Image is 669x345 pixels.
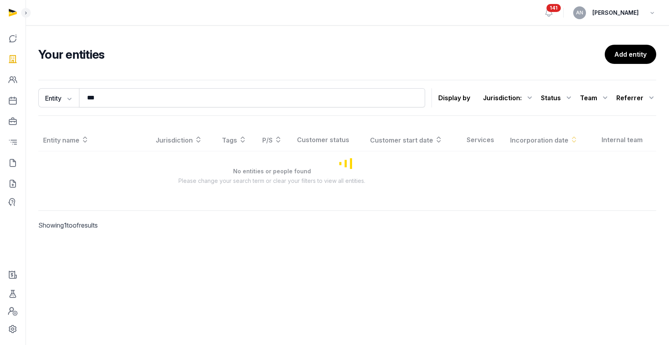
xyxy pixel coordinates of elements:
[483,91,534,104] div: Jurisdiction
[616,91,656,104] div: Referrer
[580,91,610,104] div: Team
[592,8,639,18] span: [PERSON_NAME]
[605,45,656,64] a: Add entity
[520,93,522,103] span: :
[438,91,470,104] p: Display by
[541,91,574,104] div: Status
[64,221,67,229] span: 1
[38,211,183,240] p: Showing to of results
[38,88,79,107] button: Entity
[573,6,586,19] button: AN
[38,129,656,198] div: Loading
[576,10,583,15] span: AN
[546,4,561,12] span: 141
[38,47,605,61] h2: Your entities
